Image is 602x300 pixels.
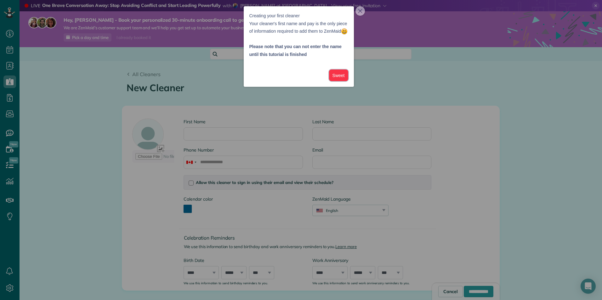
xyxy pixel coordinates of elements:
div: Creating your first cleanerYour cleaner&amp;#39;s first name and pay is the only piece of informa... [244,6,354,87]
strong: Please note that you can not enter the name until this tutorial is finished [249,44,342,57]
button: Sweet [329,69,348,81]
img: :smiley: [341,28,348,35]
p: Creating your first cleaner Your cleaner's first name and pay is the only piece of information re... [249,12,348,35]
button: close, [355,6,365,16]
